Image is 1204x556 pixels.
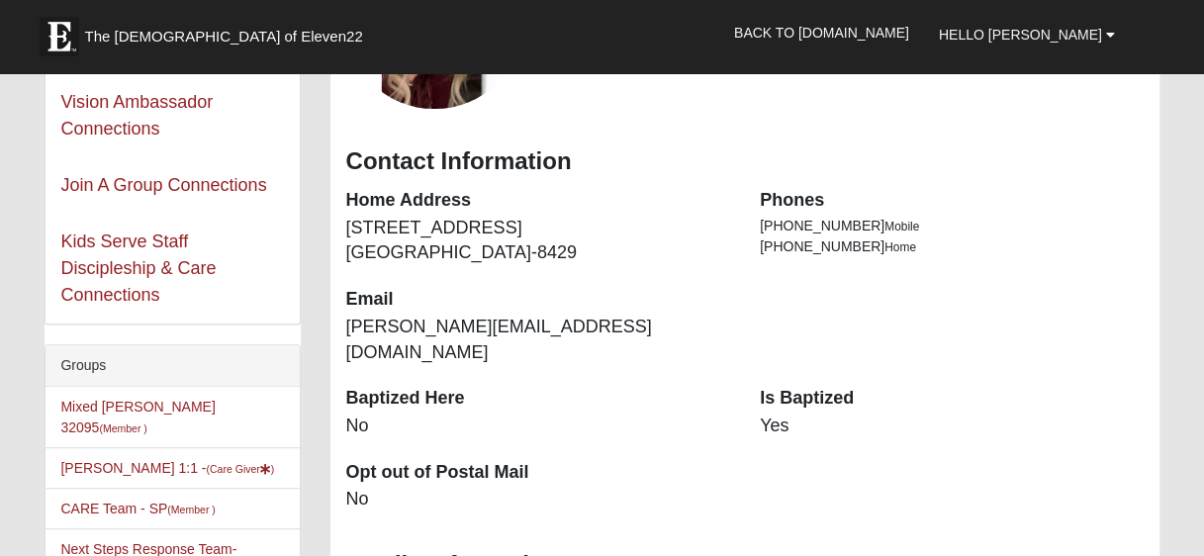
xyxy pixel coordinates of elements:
dt: Home Address [345,188,730,214]
a: Vision Ambassador Connections [60,92,213,139]
small: (Care Giver ) [206,463,274,475]
dt: Email [345,287,730,313]
span: Mobile [884,220,919,233]
dd: Yes [760,414,1145,439]
dt: Opt out of Postal Mail [345,460,730,486]
a: Kids Serve Staff Discipleship & Care Connections [60,232,216,305]
dd: [STREET_ADDRESS] [GEOGRAPHIC_DATA]-8429 [345,216,730,266]
a: Back to [DOMAIN_NAME] [719,8,924,57]
img: Eleven22 logo [40,17,79,56]
li: [PHONE_NUMBER] [760,236,1145,257]
dd: [PERSON_NAME][EMAIL_ADDRESS][DOMAIN_NAME] [345,315,730,365]
dd: No [345,487,730,512]
a: Hello [PERSON_NAME] [924,10,1130,59]
a: Join A Group Connections [60,175,266,195]
dd: No [345,414,730,439]
li: [PHONE_NUMBER] [760,216,1145,236]
a: CARE Team - SP(Member ) [60,501,215,516]
a: The [DEMOGRAPHIC_DATA] of Eleven22 [30,7,425,56]
dt: Baptized Here [345,386,730,412]
small: (Member ) [167,504,215,515]
a: Mixed [PERSON_NAME] 32095(Member ) [60,399,215,435]
a: [PERSON_NAME] 1:1 -(Care Giver) [60,460,274,476]
span: The [DEMOGRAPHIC_DATA] of Eleven22 [84,27,362,46]
div: Groups [46,345,300,387]
small: (Member ) [99,422,146,434]
span: Hello [PERSON_NAME] [939,27,1102,43]
dt: Is Baptized [760,386,1145,412]
span: Home [884,240,916,254]
dt: Phones [760,188,1145,214]
h3: Contact Information [345,147,1144,176]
